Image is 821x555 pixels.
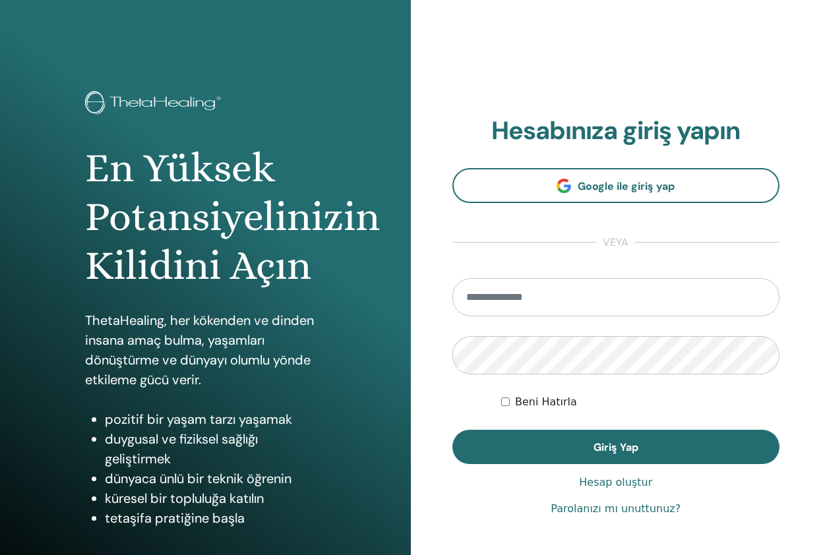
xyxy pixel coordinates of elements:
li: tetaşifa pratiğine başla [105,508,326,528]
h1: En Yüksek Potansiyelinizin Kilidini Açın [85,144,326,291]
a: Parolanızı mı unuttunuz? [551,501,681,517]
a: Hesap oluştur [579,475,652,490]
span: Google ile giriş yap [578,179,675,193]
span: veya [596,235,635,250]
p: ThetaHealing, her kökenden ve dinden insana amaç bulma, yaşamları dönüştürme ve dünyayı olumlu yö... [85,310,326,390]
label: Beni Hatırla [515,394,577,410]
a: Google ile giriş yap [452,168,780,203]
h2: Hesabınıza giriş yapın [452,116,780,146]
li: duygusal ve fiziksel sağlığı geliştirmek [105,429,326,469]
button: Giriş Yap [452,430,780,464]
span: Giriş Yap [593,440,638,454]
li: pozitif bir yaşam tarzı yaşamak [105,409,326,429]
li: küresel bir topluluğa katılın [105,488,326,508]
li: dünyaca ünlü bir teknik öğrenin [105,469,326,488]
div: Keep me authenticated indefinitely or until I manually logout [501,394,779,410]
